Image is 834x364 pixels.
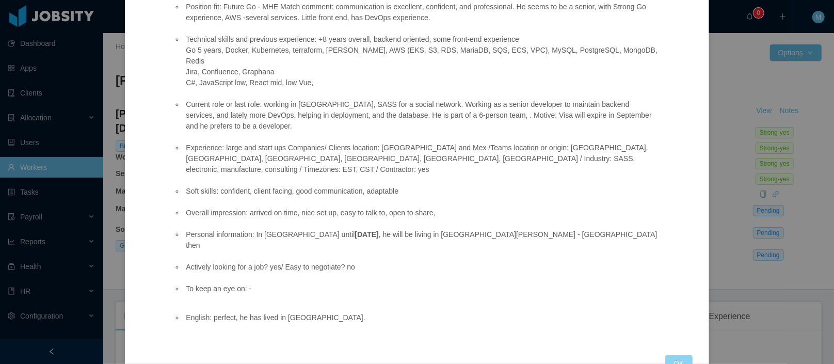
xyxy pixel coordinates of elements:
li: Soft skills: confident, client facing, good communication, adaptable [184,186,657,197]
li: Overall impression: arrived on time, nice set up, easy to talk to, open to share, [184,208,657,218]
li: Technical skills and previous experience: +8 years overall, backend oriented, some front-end expe... [184,34,657,88]
li: Position fit: Future Go - MHE Match comment: communication is excellent, confident, and professio... [184,2,657,23]
li: Actively looking for a job? yes/ Easy to negotiate? no [184,262,657,273]
li: Current role or last role: working in [GEOGRAPHIC_DATA], SASS for a social network. Working as a ... [184,99,657,132]
li: Personal information: In [GEOGRAPHIC_DATA] until , he will be living in [GEOGRAPHIC_DATA][PERSON_... [184,229,657,251]
strong: [DATE] [355,230,378,239]
li: Experience: large and start ups Companies/ Clients location: [GEOGRAPHIC_DATA] and Mex /Teams loc... [184,143,657,175]
li: To keep an eye on: - [184,283,657,294]
li: English: perfect, he has lived in [GEOGRAPHIC_DATA]. [184,312,657,323]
